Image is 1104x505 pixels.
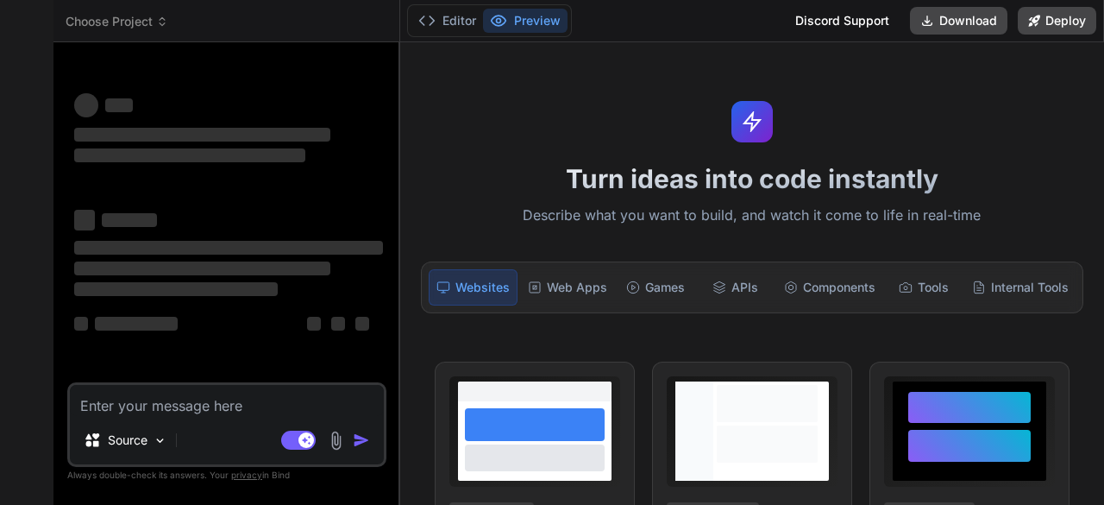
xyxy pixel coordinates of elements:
[429,269,517,306] div: Websites
[1018,7,1096,35] button: Deploy
[785,7,900,35] div: Discord Support
[326,431,346,451] img: attachment
[74,148,305,162] span: ‌
[102,213,157,227] span: ‌
[886,269,962,306] div: Tools
[74,93,98,117] span: ‌
[618,269,693,306] div: Games
[307,317,321,331] span: ‌
[108,432,147,449] p: Source
[95,317,178,331] span: ‌
[231,470,262,480] span: privacy
[777,269,882,306] div: Components
[411,9,483,33] button: Editor
[353,432,370,449] img: icon
[74,317,88,331] span: ‌
[355,317,369,331] span: ‌
[411,163,1094,194] h1: Turn ideas into code instantly
[74,282,278,296] span: ‌
[483,9,568,33] button: Preview
[153,433,167,448] img: Pick Models
[74,262,330,275] span: ‌
[105,98,133,112] span: ‌
[74,128,330,142] span: ‌
[74,210,95,230] span: ‌
[66,13,168,30] span: Choose Project
[411,205,1094,227] p: Describe what you want to build, and watch it come to life in real-time
[910,7,1007,35] button: Download
[521,269,614,306] div: Web Apps
[67,467,386,483] p: Always double-check its answers. Your in Bind
[331,317,345,331] span: ‌
[74,241,383,255] span: ‌
[697,269,773,306] div: APIs
[965,269,1076,306] div: Internal Tools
